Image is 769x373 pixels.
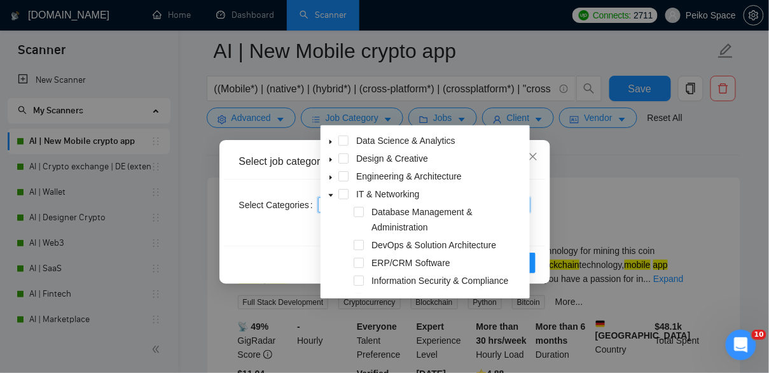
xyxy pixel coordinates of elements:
span: caret-down [328,139,334,145]
div: Select job categories [239,155,530,169]
span: ERP/CRM Software [371,258,450,268]
span: IT & Networking [354,186,527,202]
span: DevOps & Solution Architecture [371,240,496,250]
span: ERP/CRM Software [369,255,527,271]
label: Select Categories [239,195,318,215]
span: 10 [752,330,766,340]
span: Engineering & Architecture [356,171,462,181]
span: Database Management & Administration [371,207,473,232]
span: Data Science & Analytics [354,133,527,148]
span: Data Science & Analytics [356,136,455,146]
span: Information Security & Compliance [369,273,527,288]
span: Information Security & Compliance [371,276,509,286]
iframe: Intercom live chat [726,330,756,360]
span: caret-down [328,192,334,199]
span: Database Management & Administration [369,204,527,235]
button: Close [516,140,550,174]
span: IT & Networking [356,189,419,199]
span: caret-down [328,157,334,163]
span: Design & Creative [356,153,428,164]
span: Network & System Administration [369,291,527,306]
span: DevOps & Solution Architecture [369,237,527,253]
span: close [528,151,538,162]
span: Design & Creative [354,151,527,166]
span: Engineering & Architecture [354,169,527,184]
span: caret-down [328,174,334,181]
